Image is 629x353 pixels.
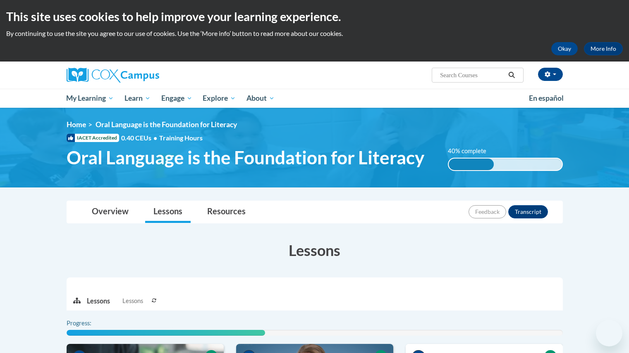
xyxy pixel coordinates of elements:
p: Lessons [87,296,110,306]
a: About [241,89,280,108]
label: 40% complete [448,147,495,156]
a: My Learning [61,89,120,108]
span: About [246,93,275,103]
button: Feedback [469,205,506,218]
h3: Lessons [67,240,563,261]
span: En español [529,94,564,102]
div: Main menu [54,89,575,108]
a: Engage [156,89,198,108]
button: Account Settings [538,68,563,81]
div: 40% complete [449,159,494,170]
label: Progress: [67,319,114,328]
span: Oral Language is the Foundation for Literacy [96,120,237,129]
span: Learn [124,93,151,103]
h2: This site uses cookies to help improve your learning experience. [6,8,623,25]
span: Training Hours [159,134,203,142]
span: • [153,134,157,142]
a: Overview [84,201,137,223]
button: Okay [551,42,578,55]
a: Explore [197,89,241,108]
span: Lessons [122,296,143,306]
button: Transcript [508,205,548,218]
a: Home [67,120,86,129]
span: Explore [203,93,236,103]
span: Engage [161,93,192,103]
input: Search Courses [439,70,505,80]
p: By continuing to use the site you agree to our use of cookies. Use the ‘More info’ button to read... [6,29,623,38]
a: En español [524,90,569,107]
span: Oral Language is the Foundation for Literacy [67,147,424,168]
a: Learn [119,89,156,108]
iframe: Button to launch messaging window [596,320,622,346]
a: Cox Campus [67,68,224,83]
span: My Learning [66,93,114,103]
a: Resources [199,201,254,223]
img: Cox Campus [67,68,159,83]
span: IACET Accredited [67,134,119,142]
button: Search [505,70,518,80]
a: Lessons [145,201,191,223]
a: More Info [584,42,623,55]
span: 0.40 CEUs [121,133,159,142]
